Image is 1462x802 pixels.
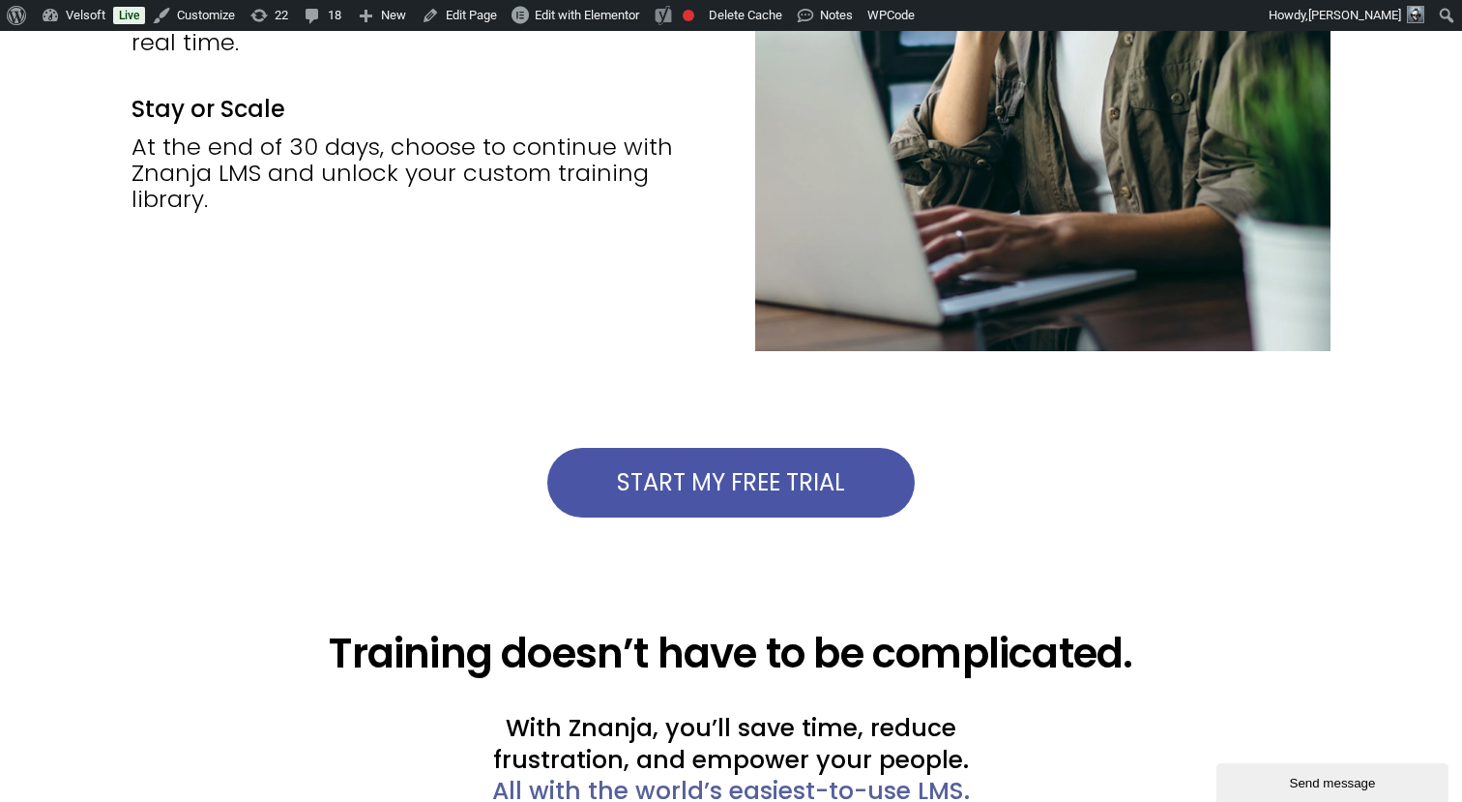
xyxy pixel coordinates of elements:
[617,471,845,494] span: START MY FREE TRIAL
[132,3,707,84] div: Add your team, track progress, and see results in real time.
[683,10,694,21] div: Focus keyphrase not set
[132,94,707,124] h2: Stay or Scale
[132,713,1330,776] h2: With Znanja, you’ll save time, reduce frustration, and empower your people.
[132,134,707,241] div: At the end of 30 days, choose to continue with Znanja LMS and unlock your custom training library.
[132,634,1330,674] h2: Training doesn’t have to be complicated.
[547,448,915,518] a: START MY FREE TRIAL
[1308,8,1401,22] span: [PERSON_NAME]
[113,7,145,24] a: Live
[1216,759,1452,802] iframe: chat widget
[535,8,639,22] span: Edit with Elementor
